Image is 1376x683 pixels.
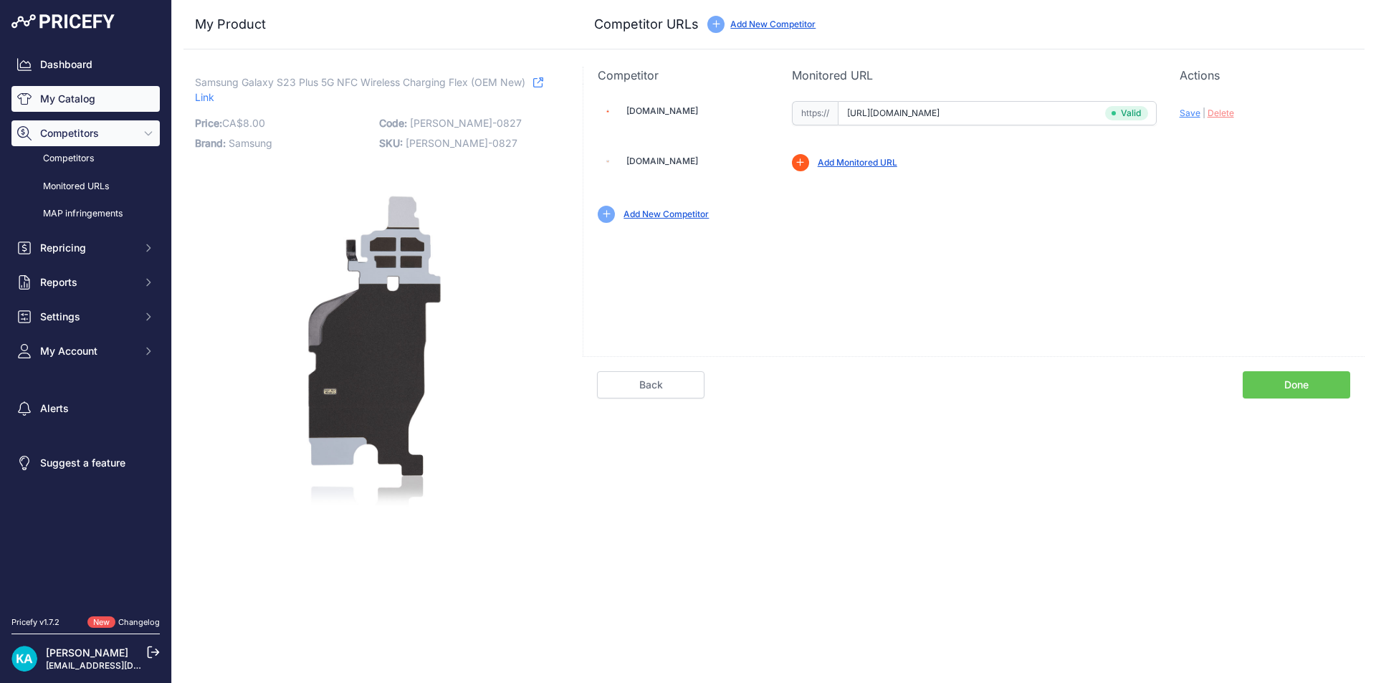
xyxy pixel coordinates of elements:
[1243,371,1350,398] a: Done
[40,310,134,324] span: Settings
[40,126,134,140] span: Competitors
[1180,108,1200,118] span: Save
[792,101,838,125] span: https://
[195,117,222,129] span: Price:
[838,101,1157,125] input: mtech.shop/product
[11,396,160,421] a: Alerts
[195,73,525,91] span: Samsung Galaxy S23 Plus 5G NFC Wireless Charging Flex (OEM New)
[1208,108,1234,118] span: Delete
[379,137,403,149] span: SKU:
[594,14,699,34] h3: Competitor URLs
[11,235,160,261] button: Repricing
[410,117,522,129] span: [PERSON_NAME]-0827
[11,338,160,364] button: My Account
[46,646,128,659] a: [PERSON_NAME]
[792,67,1157,84] p: Monitored URL
[11,14,115,29] img: Pricefy Logo
[195,73,543,106] a: Link
[11,52,160,77] a: Dashboard
[40,344,134,358] span: My Account
[406,137,517,149] span: [PERSON_NAME]-0827
[379,117,407,129] span: Code:
[118,617,160,627] a: Changelog
[818,157,897,168] a: Add Monitored URL
[730,19,816,29] a: Add New Competitor
[195,14,554,34] h3: My Product
[11,52,160,599] nav: Sidebar
[40,241,134,255] span: Repricing
[11,120,160,146] button: Competitors
[11,616,59,629] div: Pricefy v1.7.2
[11,450,160,476] a: Suggest a feature
[626,105,698,116] a: [DOMAIN_NAME]
[40,275,134,290] span: Reports
[1180,67,1350,84] p: Actions
[46,660,196,671] a: [EMAIL_ADDRESS][DOMAIN_NAME]
[11,269,160,295] button: Reports
[11,304,160,330] button: Settings
[195,113,371,133] p: CA$
[623,209,709,219] a: Add New Competitor
[11,201,160,226] a: MAP infringements
[11,146,160,171] a: Competitors
[626,156,698,166] a: [DOMAIN_NAME]
[11,174,160,199] a: Monitored URLs
[1203,108,1205,118] span: |
[243,117,265,129] span: 8.00
[195,137,226,149] span: Brand:
[229,137,272,149] span: Samsung
[87,616,115,629] span: New
[598,67,768,84] p: Competitor
[597,371,704,398] a: Back
[11,86,160,112] a: My Catalog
